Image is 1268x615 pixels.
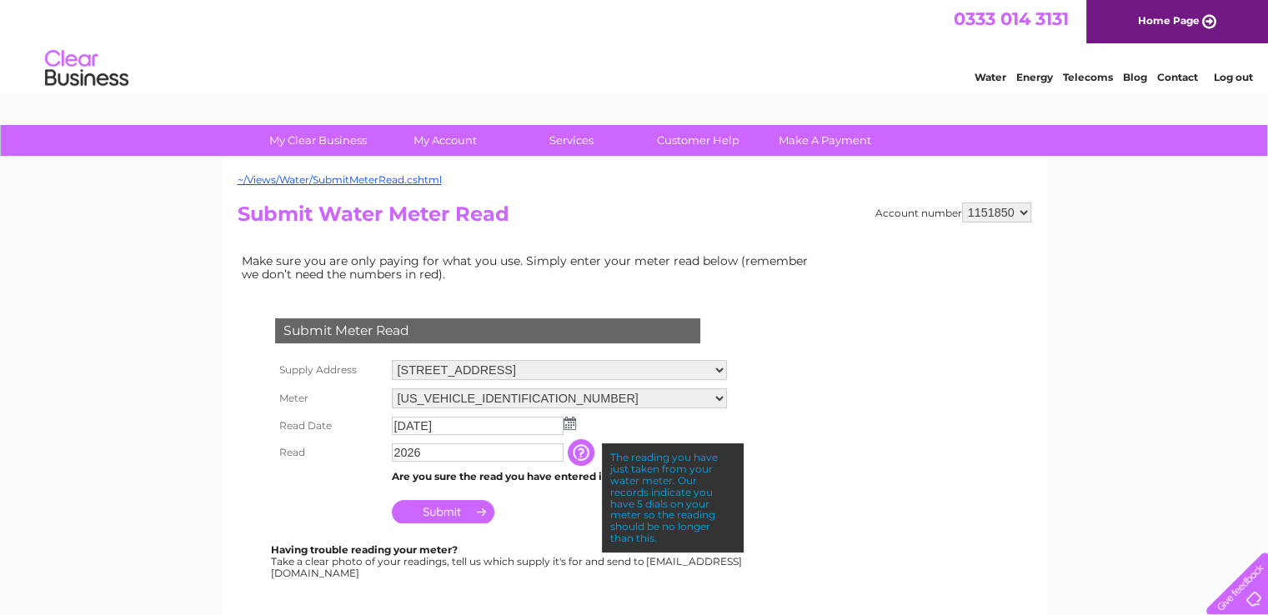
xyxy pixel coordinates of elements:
div: The reading you have just taken from your water meter. Our records indicate you have 5 dials on y... [602,443,744,552]
th: Read Date [271,412,388,439]
th: Meter [271,384,388,412]
a: 0333 014 3131 [954,8,1069,29]
a: ~/Views/Water/SubmitMeterRead.cshtml [238,173,442,186]
div: Clear Business is a trading name of Verastar Limited (registered in [GEOGRAPHIC_DATA] No. 3667643... [241,9,1029,81]
td: Make sure you are only paying for what you use. Simply enter your meter read below (remember we d... [238,250,821,285]
a: Make A Payment [756,125,894,156]
th: Read [271,439,388,466]
a: Log out [1213,71,1252,83]
input: Information [568,439,598,466]
a: Contact [1157,71,1198,83]
div: Account number [875,202,1031,222]
a: My Clear Business [249,125,387,156]
a: Services [503,125,640,156]
img: ... [564,417,576,430]
a: Water [975,71,1006,83]
a: Energy [1016,71,1053,83]
a: Telecoms [1063,71,1113,83]
input: Submit [392,500,494,523]
th: Supply Address [271,356,388,384]
a: Customer Help [629,125,767,156]
div: Submit Meter Read [275,318,700,343]
div: Take a clear photo of your readings, tell us which supply it's for and send to [EMAIL_ADDRESS][DO... [271,544,744,578]
h2: Submit Water Meter Read [238,202,1031,234]
a: My Account [376,125,514,156]
td: Are you sure the read you have entered is correct? [388,466,731,487]
b: Having trouble reading your meter? [271,543,458,556]
a: Blog [1123,71,1147,83]
img: logo.png [44,43,129,94]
